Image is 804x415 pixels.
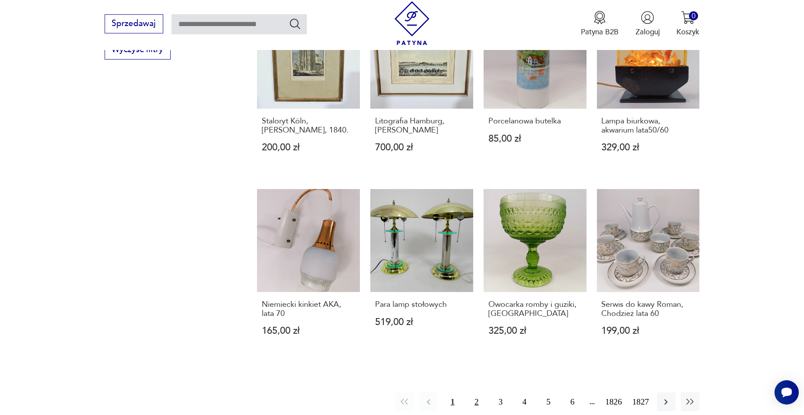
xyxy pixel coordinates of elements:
[105,21,163,28] a: Sprzedawaj
[597,189,700,356] a: Serwis do kawy Roman, Chodzież lata 60Serwis do kawy Roman, Chodzież lata 60199,00 zł
[488,300,582,318] h3: Owocarka romby i guziki, [GEOGRAPHIC_DATA]
[681,11,695,24] img: Ikona koszyka
[515,392,534,411] button: 4
[593,11,606,24] img: Ikona medalu
[262,143,355,152] p: 200,00 zł
[601,117,695,135] h3: Lampa biurkowa, akwarium lata50/60
[375,143,468,152] p: 700,00 zł
[636,11,660,37] button: Zaloguj
[581,11,619,37] button: Patyna B2B
[488,134,582,143] p: 85,00 zł
[581,11,619,37] a: Ikona medaluPatyna B2B
[257,189,360,356] a: Niemiecki kinkiet AKA, lata 70Niemiecki kinkiet AKA, lata 70165,00 zł
[676,27,699,37] p: Koszyk
[597,6,700,173] a: Lampa biurkowa, akwarium lata50/60Lampa biurkowa, akwarium lata50/60329,00 zł
[257,6,360,173] a: Staloryt Köln, Johann Poppel, 1840.Staloryt Köln, [PERSON_NAME], 1840.200,00 zł
[539,392,558,411] button: 5
[689,11,698,20] div: 0
[491,392,510,411] button: 3
[603,392,624,411] button: 1826
[262,300,355,318] h3: Niemiecki kinkiet AKA, lata 70
[375,300,468,309] h3: Para lamp stołowych
[390,1,434,45] img: Patyna - sklep z meblami i dekoracjami vintage
[636,27,660,37] p: Zaloguj
[484,189,587,356] a: Owocarka romby i guziki, ZąbkowiceOwocarka romby i guziki, [GEOGRAPHIC_DATA]325,00 zł
[641,11,654,24] img: Ikonka użytkownika
[443,392,462,411] button: 1
[488,117,582,126] h3: Porcelanowa butelka
[105,14,163,33] button: Sprzedawaj
[563,392,582,411] button: 6
[488,326,582,335] p: 325,00 zł
[484,6,587,173] a: Porcelanowa butelkaPorcelanowa butelka85,00 zł
[289,17,301,30] button: Szukaj
[676,11,699,37] button: 0Koszyk
[375,117,468,135] h3: Litografia Hamburg, [PERSON_NAME]
[601,300,695,318] h3: Serwis do kawy Roman, Chodzież lata 60
[630,392,652,411] button: 1827
[467,392,486,411] button: 2
[375,318,468,327] p: 519,00 zł
[601,143,695,152] p: 329,00 zł
[581,27,619,37] p: Patyna B2B
[774,380,799,405] iframe: Smartsupp widget button
[601,326,695,335] p: 199,00 zł
[262,117,355,135] h3: Staloryt Köln, [PERSON_NAME], 1840.
[370,6,473,173] a: Litografia Hamburg, Wilhelm HeuerLitografia Hamburg, [PERSON_NAME]700,00 zł
[262,326,355,335] p: 165,00 zł
[370,189,473,356] a: Para lamp stołowychPara lamp stołowych519,00 zł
